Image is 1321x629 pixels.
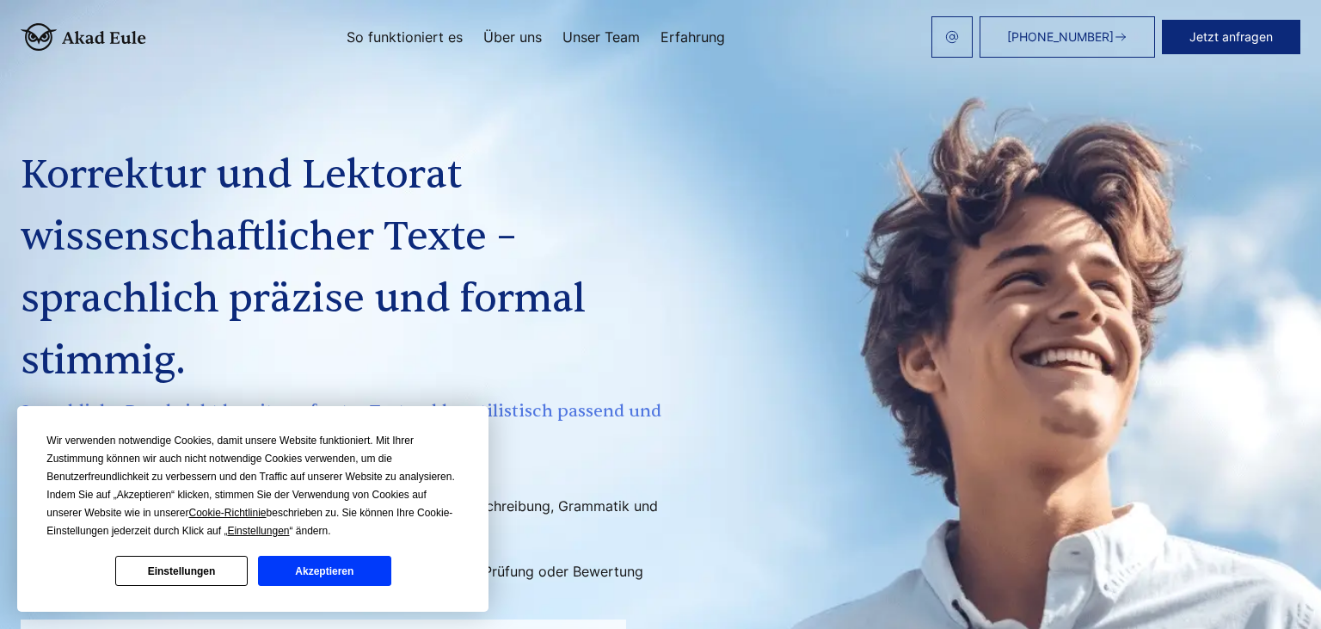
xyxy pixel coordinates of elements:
[21,23,146,51] img: logo
[46,432,459,540] div: Wir verwenden notwendige Cookies, damit unsere Website funktioniert. Mit Ihrer Zustimmung können ...
[945,30,959,44] img: email
[21,398,667,453] span: Sprachliche Durchsicht bereits verfasster Texte – klar, stilistisch passend und fristgerecht.
[980,16,1155,58] a: [PHONE_NUMBER]
[562,30,640,44] a: Unser Team
[483,30,542,44] a: Über uns
[347,30,463,44] a: So funktioniert es
[227,525,289,537] span: Einstellungen
[660,30,725,44] a: Erfahrung
[347,492,664,547] li: Fokus auf Rechtschreibung, Grammatik und Zeichensetzung
[21,145,667,392] h1: Korrektur und Lektorat wissenschaftlicher Texte – sprachlich präzise und formal stimmig.
[347,558,664,585] li: Keine inhaltliche Prüfung oder Bewertung
[115,556,248,586] button: Einstellungen
[1162,20,1300,54] button: Jetzt anfragen
[17,406,488,612] div: Cookie Consent Prompt
[258,556,390,586] button: Akzeptieren
[189,507,267,519] span: Cookie-Richtlinie
[1007,30,1114,44] span: [PHONE_NUMBER]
